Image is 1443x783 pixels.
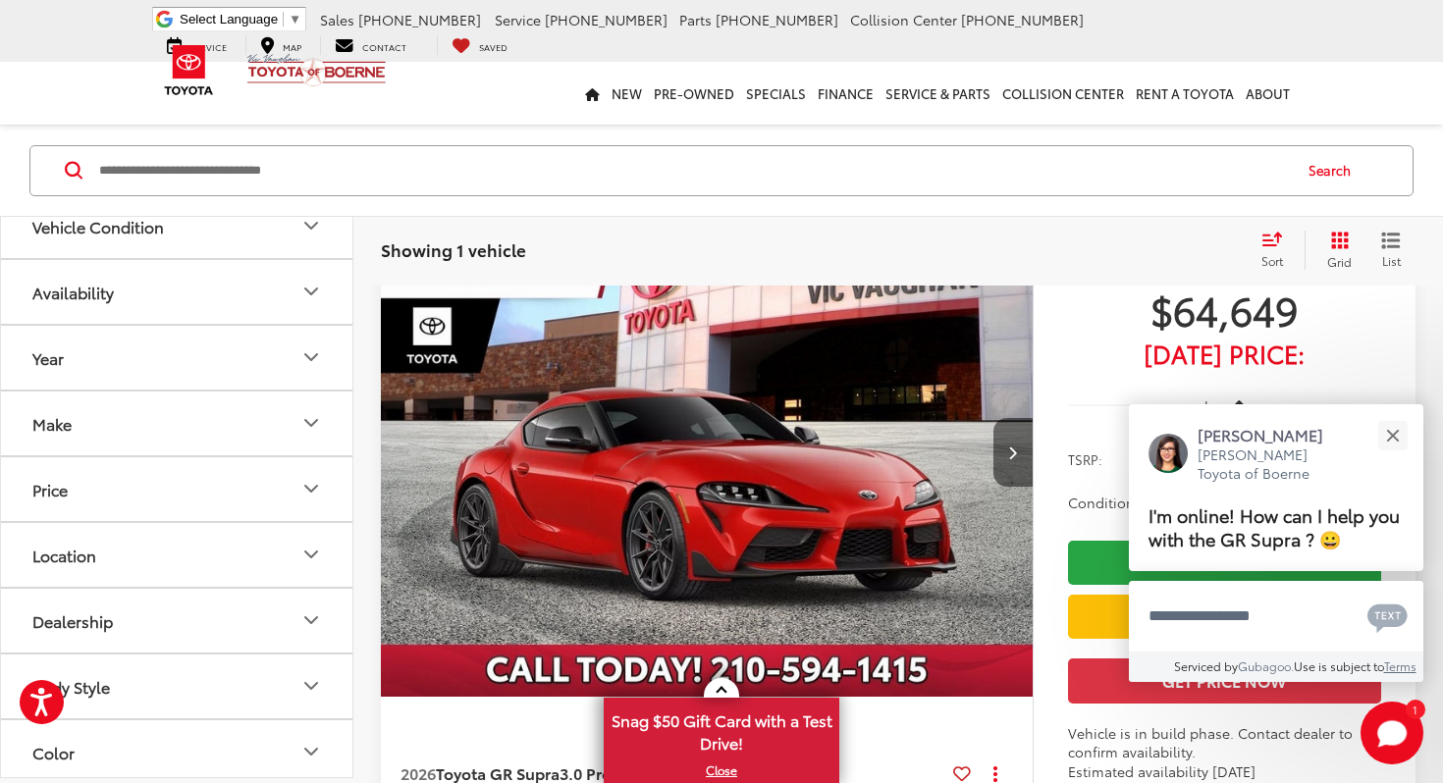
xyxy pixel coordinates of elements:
[1252,231,1305,270] button: Select sort value
[32,742,75,760] div: Color
[180,12,301,26] a: Select Language​
[437,35,522,55] a: My Saved Vehicles
[961,10,1084,29] span: [PHONE_NUMBER]
[1384,657,1416,674] a: Terms
[579,62,606,125] a: Home
[1174,657,1238,674] span: Serviced by
[381,237,526,261] span: Showing 1 vehicle
[32,216,164,235] div: Vehicle Condition
[1238,657,1294,674] a: Gubagoo.
[1361,702,1423,764] button: Toggle Chat Window
[246,53,387,87] img: Vic Vaughan Toyota of Boerne
[1,259,354,323] button: AvailabilityAvailability
[1367,601,1408,633] svg: Text
[606,700,837,759] span: Snag $50 Gift Card with a Test Drive!
[1129,404,1423,682] div: Close[PERSON_NAME][PERSON_NAME] Toyota of BoerneI'm online! How can I help you with the GR Supra ...
[152,35,241,55] a: Service
[1381,252,1401,269] span: List
[1362,594,1414,638] button: Chat with SMS
[299,477,323,500] div: Price
[97,147,1290,194] input: Search by Make, Model, or Keyword
[1,653,354,717] button: Body StyleBody Style
[1361,702,1423,764] svg: Start Chat
[1198,424,1343,445] p: [PERSON_NAME]
[320,35,421,55] a: Contact
[812,62,880,125] a: Finance
[1371,414,1414,456] button: Close
[648,62,740,125] a: Pre-Owned
[1366,231,1416,270] button: List View
[495,10,541,29] span: Service
[32,610,113,629] div: Dealership
[1204,396,1231,414] span: Less
[1290,146,1379,195] button: Search
[993,418,1033,487] button: Next image
[358,10,481,29] span: [PHONE_NUMBER]
[479,40,508,53] span: Saved
[299,411,323,435] div: Make
[1413,705,1417,713] span: 1
[1068,493,1263,512] span: Conditional Toyota Offers
[1129,581,1423,652] textarea: Type your message
[1305,231,1366,270] button: Grid View
[180,12,278,26] span: Select Language
[1,325,354,389] button: YearYear
[716,10,838,29] span: [PHONE_NUMBER]
[245,35,316,55] a: Map
[1,391,354,454] button: MakeMake
[880,62,996,125] a: Service & Parts: Opens in a new tab
[32,413,72,432] div: Make
[32,676,110,695] div: Body Style
[299,345,323,369] div: Year
[289,12,301,26] span: ▼
[1,456,354,520] button: PricePrice
[1,193,354,257] button: Vehicle ConditionVehicle Condition
[545,10,668,29] span: [PHONE_NUMBER]
[1068,658,1381,703] button: Get Price Now
[1149,501,1400,551] span: I'm online! How can I help you with the GR Supra ? 😀
[32,347,64,366] div: Year
[283,12,284,26] span: ​
[850,10,957,29] span: Collision Center
[299,543,323,566] div: Location
[1068,285,1381,334] span: $64,649
[996,62,1130,125] a: Collision Center
[380,208,1035,698] div: 2026 Toyota GR Supra 3.0 Premium 0
[1068,343,1381,363] span: [DATE] Price:
[299,740,323,763] div: Color
[1130,62,1240,125] a: Rent a Toyota
[299,674,323,698] div: Body Style
[679,10,712,29] span: Parts
[1068,449,1102,469] span: TSRP:
[1,719,354,783] button: ColorColor
[1068,723,1381,782] div: Vehicle is in build phase. Contact dealer to confirm availability. Estimated availability [DATE]
[606,62,648,125] a: New
[152,38,226,102] img: Toyota
[1198,445,1343,484] p: [PERSON_NAME] Toyota of Boerne
[299,608,323,632] div: Dealership
[1240,62,1296,125] a: About
[1261,252,1283,269] span: Sort
[299,214,323,237] div: Vehicle Condition
[32,282,114,300] div: Availability
[1294,657,1384,674] span: Use is subject to
[1,522,354,586] button: LocationLocation
[320,10,354,29] span: Sales
[1,588,354,652] button: DealershipDealership
[740,62,812,125] a: Specials
[993,765,997,781] span: dropdown dots
[32,545,96,563] div: Location
[380,208,1035,698] a: 2026 Toyota GR Supra 3.0 Premium RWD2026 Toyota GR Supra 3.0 Premium RWD2026 Toyota GR Supra 3.0 ...
[299,280,323,303] div: Availability
[1068,595,1381,639] a: Value Your Trade
[32,479,68,497] div: Price
[380,208,1035,699] img: 2026 Toyota GR Supra 3.0 Premium RWD
[1327,253,1352,270] span: Grid
[1068,493,1266,512] button: Conditional Toyota Offers
[1196,388,1255,423] button: Less
[1068,541,1381,585] a: Check Availability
